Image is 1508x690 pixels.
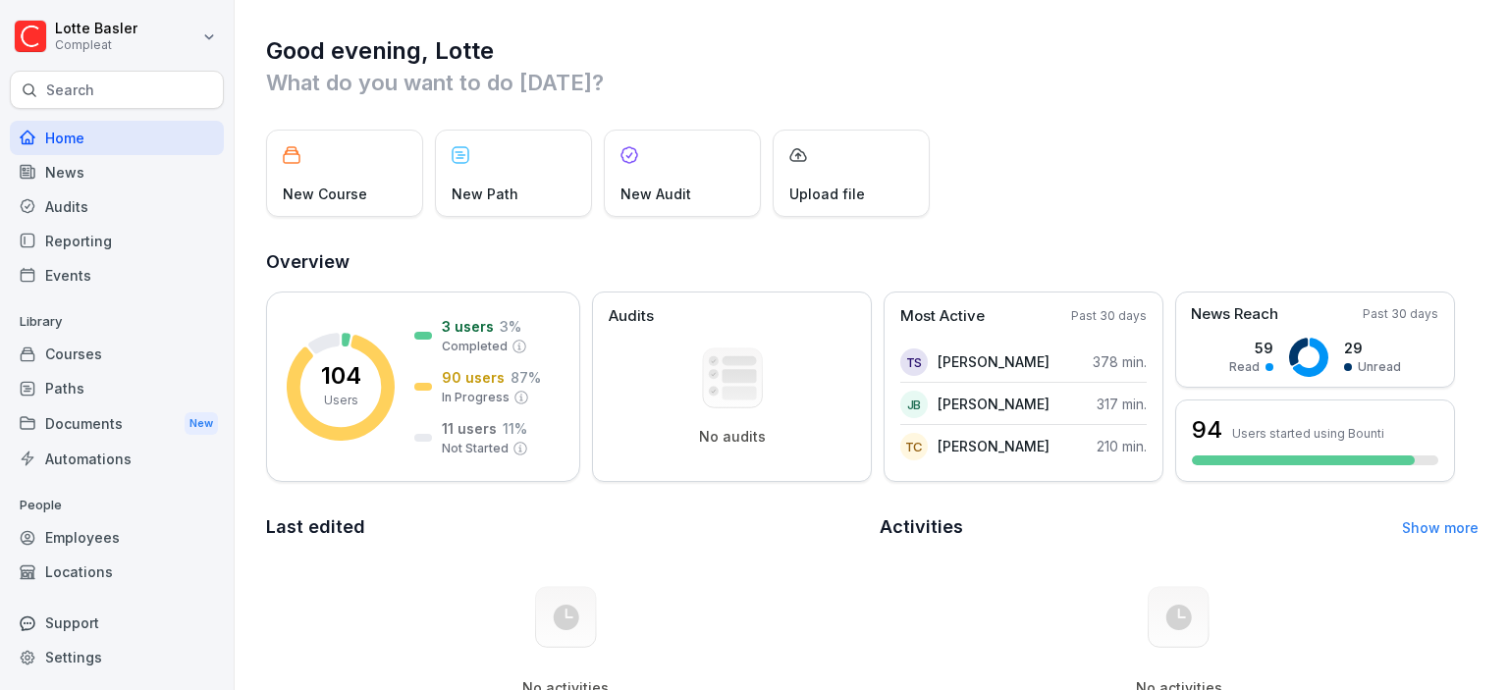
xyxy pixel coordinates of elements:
a: Reporting [10,224,224,258]
p: Search [46,80,94,100]
p: 3 users [442,316,494,337]
div: Documents [10,405,224,442]
a: Settings [10,640,224,674]
p: Users [324,392,358,409]
a: Audits [10,189,224,224]
p: New Audit [620,184,691,204]
p: News Reach [1191,303,1278,326]
p: Audits [609,305,654,328]
p: 317 min. [1097,394,1147,414]
p: Lotte Basler [55,21,137,37]
p: Users started using Bounti [1232,426,1384,441]
p: Read [1229,358,1260,376]
p: Not Started [442,440,509,457]
p: [PERSON_NAME] [938,436,1050,456]
p: Most Active [900,305,985,328]
a: Home [10,121,224,155]
p: [PERSON_NAME] [938,351,1050,372]
p: 11 % [503,418,527,439]
p: 59 [1229,338,1273,358]
p: Completed [442,338,508,355]
div: New [185,412,218,435]
h1: Good evening, Lotte [266,35,1479,67]
p: Compleat [55,38,137,52]
h2: Activities [880,513,963,541]
h2: Last edited [266,513,866,541]
div: TS [900,348,928,376]
a: Automations [10,442,224,476]
h3: 94 [1192,413,1222,447]
p: Library [10,306,224,338]
p: 11 users [442,418,497,439]
div: Support [10,606,224,640]
p: Past 30 days [1363,305,1438,323]
p: 87 % [511,367,541,388]
a: Show more [1402,519,1479,536]
p: New Course [283,184,367,204]
p: Upload file [789,184,865,204]
a: News [10,155,224,189]
p: 29 [1344,338,1401,358]
p: What do you want to do [DATE]? [266,67,1479,98]
div: JB [900,391,928,418]
p: 210 min. [1097,436,1147,456]
p: In Progress [442,389,510,406]
h2: Overview [266,248,1479,276]
a: Employees [10,520,224,555]
p: 104 [321,364,361,388]
a: DocumentsNew [10,405,224,442]
p: [PERSON_NAME] [938,394,1050,414]
a: Paths [10,371,224,405]
p: 3 % [500,316,521,337]
p: Past 30 days [1071,307,1147,325]
div: TC [900,433,928,460]
a: Events [10,258,224,292]
a: Courses [10,337,224,371]
p: 90 users [442,367,505,388]
p: New Path [452,184,518,204]
p: Unread [1358,358,1401,376]
a: Locations [10,555,224,589]
p: People [10,490,224,521]
p: 378 min. [1093,351,1147,372]
p: No audits [699,428,766,446]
